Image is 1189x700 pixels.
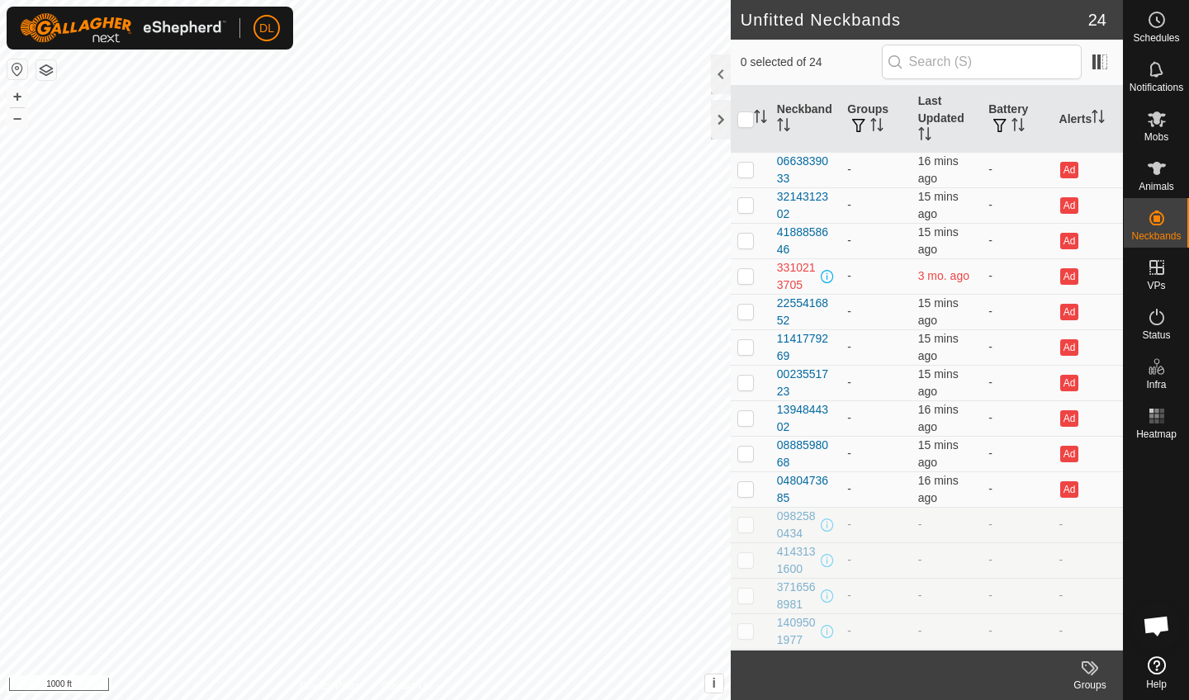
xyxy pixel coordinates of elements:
td: - [982,187,1052,223]
td: - [982,223,1052,258]
span: DL [259,20,274,37]
div: 2255416852 [777,295,834,329]
td: - [841,400,911,436]
div: 0286324505 [777,650,817,684]
td: - [982,365,1052,400]
div: 1409501977 [777,614,817,649]
input: Search (S) [882,45,1082,79]
div: 3310213705 [777,259,817,294]
span: 4 Oct 2025 at 11:55 am [918,154,959,185]
td: - [841,223,911,258]
span: Notifications [1130,83,1183,92]
td: - [1053,649,1123,684]
div: Open chat [1132,601,1182,650]
span: 4 Oct 2025 at 11:55 am [918,438,959,469]
td: - [982,329,1052,365]
span: Help [1146,679,1167,689]
span: 4 Oct 2025 at 11:56 am [918,190,959,220]
span: 4 Oct 2025 at 11:55 am [918,474,959,504]
td: - [841,152,911,187]
span: 0 selected of 24 [741,54,882,71]
td: - [841,471,911,507]
td: - [841,578,911,613]
h2: Unfitted Neckbands [741,10,1088,30]
div: Groups [1057,678,1123,693]
td: - [982,152,1052,187]
div: 0982580434 [777,508,817,542]
button: Ad [1060,481,1078,498]
button: Ad [1060,162,1078,178]
td: - [841,365,911,400]
div: 1141779269 [777,330,834,365]
button: Ad [1060,304,1078,320]
td: - [841,329,911,365]
img: Gallagher Logo [20,13,226,43]
td: - [1053,542,1123,578]
button: – [7,108,27,128]
td: - [841,507,911,542]
span: Infra [1146,380,1166,390]
span: - [918,624,922,637]
p-sorticon: Activate to sort [1092,112,1105,125]
button: Ad [1060,233,1078,249]
span: - [918,589,922,602]
td: - [841,294,911,329]
div: 4188858646 [777,224,834,258]
td: - [982,471,1052,507]
button: Ad [1060,339,1078,356]
span: Neckbands [1131,231,1181,241]
button: i [705,674,723,693]
td: - [982,294,1052,329]
td: - [1053,507,1123,542]
td: - [1053,578,1123,613]
button: + [7,87,27,106]
div: 4143131600 [777,543,817,578]
span: - [918,553,922,566]
th: Groups [841,86,911,153]
span: Status [1142,330,1170,340]
td: - [841,613,911,649]
span: 4 Oct 2025 at 11:56 am [918,367,959,398]
div: 3214312302 [777,188,834,223]
p-sorticon: Activate to sort [870,121,883,134]
p-sorticon: Activate to sort [1011,121,1025,134]
button: Ad [1060,410,1078,427]
td: - [982,258,1052,294]
a: Help [1124,650,1189,696]
div: 0480473685 [777,472,834,507]
p-sorticon: Activate to sort [777,121,790,134]
span: 4 Oct 2025 at 11:56 am [918,296,959,327]
td: - [982,507,1052,542]
p-sorticon: Activate to sort [918,130,931,143]
span: 4 Oct 2025 at 11:55 am [918,403,959,433]
div: 3716568981 [777,579,817,613]
p-sorticon: Activate to sort [754,112,767,125]
div: 0663839033 [777,153,834,187]
th: Battery [982,86,1052,153]
span: 3 Jul 2025 at 7:26 am [918,269,969,282]
a: Privacy Policy [300,679,362,693]
td: - [982,436,1052,471]
td: - [841,542,911,578]
span: Schedules [1133,33,1179,43]
td: - [982,649,1052,684]
span: VPs [1147,281,1165,291]
button: Ad [1060,375,1078,391]
span: i [713,676,716,690]
a: Contact Us [381,679,430,693]
span: Animals [1139,182,1174,192]
button: Ad [1060,446,1078,462]
td: - [841,436,911,471]
td: - [982,613,1052,649]
span: Mobs [1144,132,1168,142]
td: - [1053,613,1123,649]
td: - [841,187,911,223]
td: - [982,400,1052,436]
button: Ad [1060,197,1078,214]
span: - [918,518,922,531]
th: Alerts [1053,86,1123,153]
td: - [841,649,911,684]
span: Heatmap [1136,429,1177,439]
span: 4 Oct 2025 at 11:56 am [918,225,959,256]
div: 1394844302 [777,401,834,436]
